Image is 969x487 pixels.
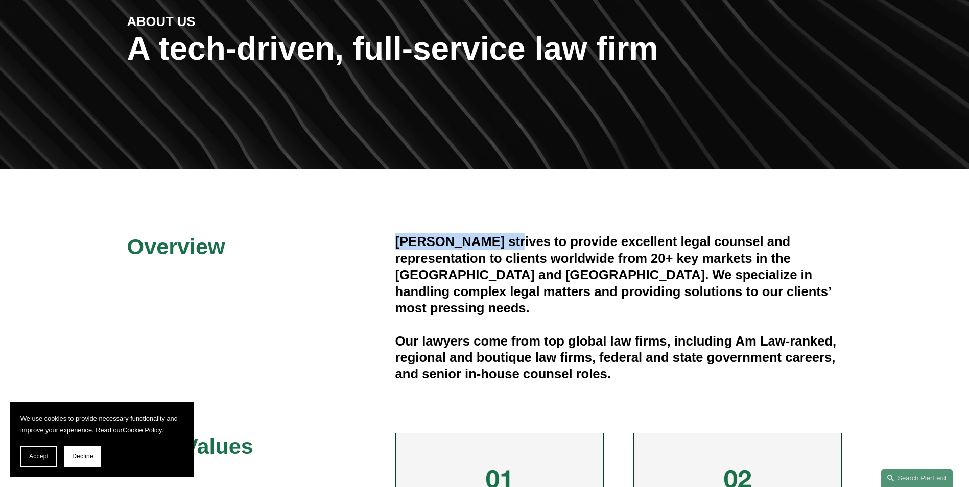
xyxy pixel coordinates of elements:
[72,453,93,460] span: Decline
[20,446,57,467] button: Accept
[127,14,196,29] strong: ABOUT US
[29,453,49,460] span: Accept
[20,412,184,436] p: We use cookies to provide necessary functionality and improve your experience. Read our .
[127,30,842,67] h1: A tech-driven, full-service law firm
[881,469,953,487] a: Search this site
[123,426,162,434] a: Cookie Policy
[10,402,194,477] section: Cookie banner
[64,446,101,467] button: Decline
[127,234,225,259] span: Overview
[395,233,842,316] h4: [PERSON_NAME] strives to provide excellent legal counsel and representation to clients worldwide ...
[395,333,842,382] h4: Our lawyers come from top global law firms, including Am Law-ranked, regional and boutique law fi...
